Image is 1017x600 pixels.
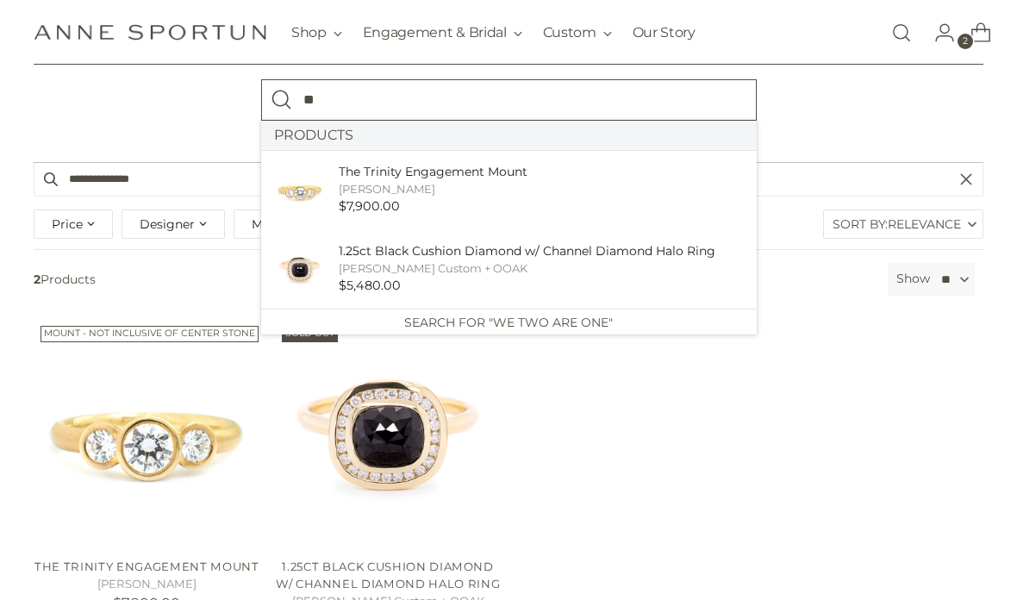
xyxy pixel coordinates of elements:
[957,16,991,50] a: Open cart modal
[275,319,502,546] a: 1.25ct Black Cushion Diamond w/ Channel Diamond Halo Ring
[824,210,983,238] label: Sort By:Relevance
[52,215,83,234] span: Price
[274,164,326,216] img: The Trinity Engagement Ring - Anne Sportun Fine Jewellery
[339,278,401,293] span: $5,480.00
[339,163,527,181] div: The Trinity Engagement Mount
[261,150,757,229] a: the-trinity-engagement-ring
[34,576,260,593] h5: [PERSON_NAME]
[261,309,757,336] a: Search for "We two are one"
[238,27,779,68] h1: 2 results for “We two are one”
[34,559,259,573] a: The Trinity Engagement Mount
[34,272,41,287] b: 2
[261,121,757,150] a: Products
[339,181,527,197] div: [PERSON_NAME]
[339,260,715,277] div: [PERSON_NAME] Custom + OOAK
[339,198,400,214] span: $7,900.00
[34,24,266,41] a: Anne Sportun Fine Jewellery
[34,319,260,546] a: The Trinity Engagement Mount
[261,79,303,121] button: Search
[633,14,696,52] a: Our Story
[896,270,930,288] label: Show
[884,16,919,50] a: Open search modal
[27,263,881,296] span: Products
[252,215,285,234] span: Metal
[261,229,757,309] a: 1-25ct-black-diamond-with-channel-halo
[261,150,757,229] li: Products: The Trinity Engagement Mount
[339,242,715,260] div: 1.25ct Black Cushion Diamond w/ Channel Diamond Halo Ring
[276,559,500,591] a: 1.25ct Black Cushion Diamond w/ Channel Diamond Halo Ring
[920,16,955,50] a: Go to the account page
[888,210,961,238] span: Relevance
[261,229,757,309] li: Products: 1.25ct Black Cushion Diamond w/ Channel Diamond Halo Ring
[363,14,522,52] button: Engagement & Bridal
[543,14,612,52] button: Custom
[958,34,973,49] span: 2
[291,14,342,52] button: Shop
[34,319,260,546] img: The Trinity Engagement Ring - Anne Sportun Fine Jewellery
[140,215,195,234] span: Designer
